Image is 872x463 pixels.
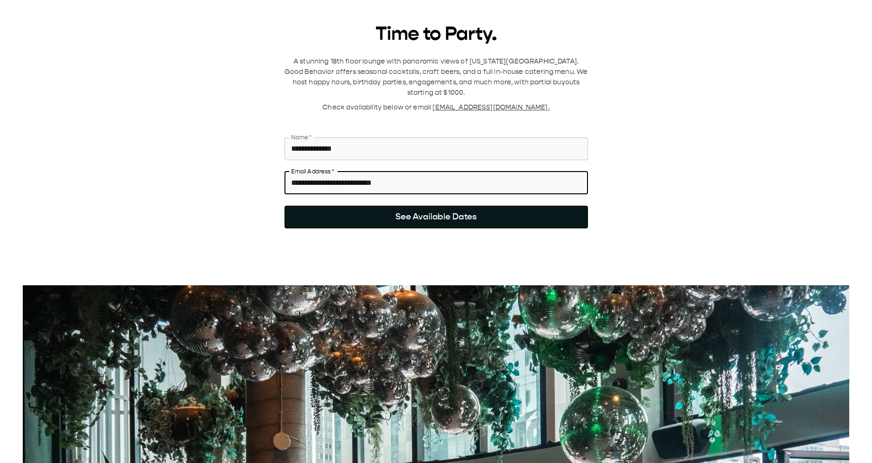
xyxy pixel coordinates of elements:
[291,167,334,175] label: Email Address
[285,206,588,228] button: See Available Dates
[285,56,588,98] p: A stunning 18th floor lounge with panoramic views of [US_STATE][GEOGRAPHIC_DATA]. Good Behavior o...
[322,103,432,111] span: Check availability below or email
[291,133,312,141] label: Name
[285,23,588,45] h1: Time to Party.
[432,103,549,111] span: [EMAIL_ADDRESS][DOMAIN_NAME].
